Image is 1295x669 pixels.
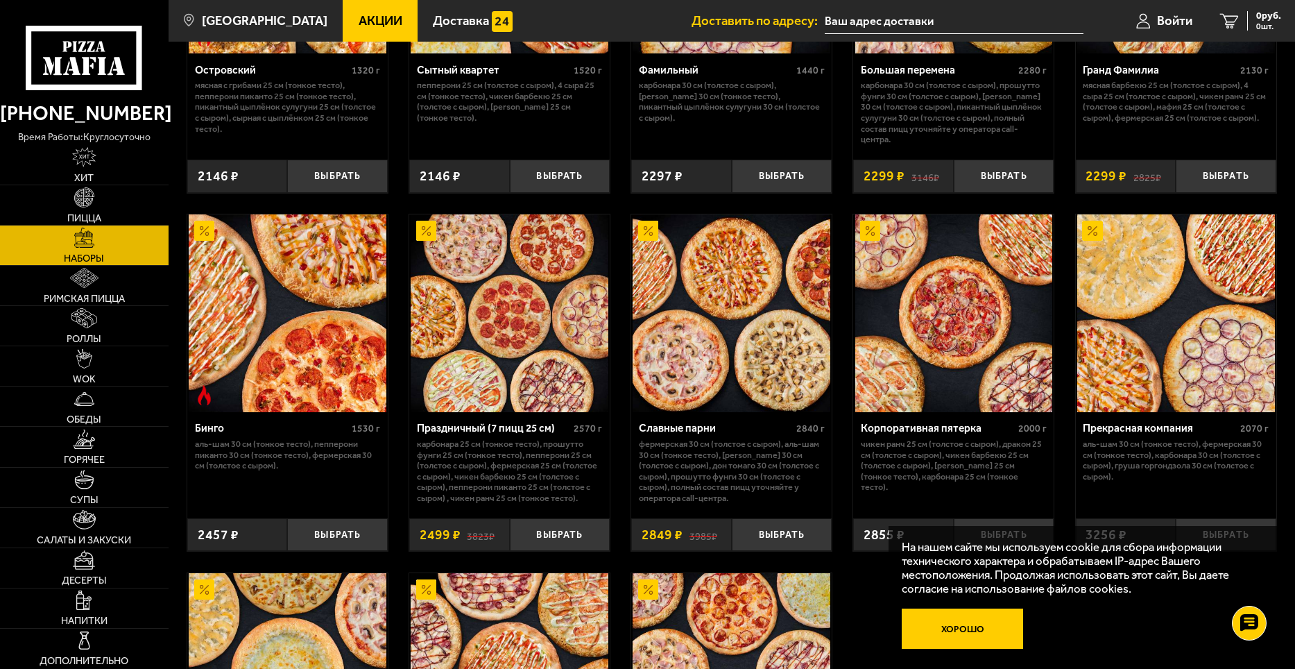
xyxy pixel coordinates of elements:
[1157,15,1192,28] span: Войти
[352,423,380,434] span: 1530 г
[40,656,128,666] span: Дополнительно
[287,160,388,193] button: Выбрать
[467,528,495,541] s: 3823 ₽
[194,579,214,600] img: Акционный
[67,334,101,344] span: Роллы
[861,64,1015,77] div: Большая перемена
[492,11,512,31] img: 15daf4d41897b9f0e9f617042186c801.svg
[639,439,825,503] p: Фермерская 30 см (толстое с сыром), Аль-Шам 30 см (тонкое тесто), [PERSON_NAME] 30 см (толстое с ...
[692,15,825,28] span: Доставить по адресу:
[911,169,939,183] s: 3146 ₽
[74,173,94,183] span: Хит
[195,64,349,77] div: Островский
[198,169,239,183] span: 2146 ₽
[416,221,436,241] img: Акционный
[732,160,832,193] button: Выбрать
[417,64,571,77] div: Сытный квартет
[194,221,214,241] img: Акционный
[1176,518,1276,552] button: Выбрать
[1083,80,1269,123] p: Мясная Барбекю 25 см (толстое с сыром), 4 сыра 25 см (толстое с сыром), Чикен Ранч 25 см (толстое...
[416,579,436,600] img: Акционный
[352,65,380,76] span: 1320 г
[574,65,602,76] span: 1520 г
[638,579,658,600] img: Акционный
[417,80,603,123] p: Пепперони 25 см (толстое с сыром), 4 сыра 25 см (тонкое тесто), Чикен Барбекю 25 см (толстое с сы...
[954,160,1054,193] button: Выбрать
[642,528,683,541] span: 2849 ₽
[860,221,880,241] img: Акционный
[639,64,793,77] div: Фамильный
[1082,221,1102,241] img: Акционный
[411,214,608,412] img: Праздничный (7 пицц 25 см)
[64,455,105,464] span: Горячее
[417,439,603,503] p: Карбонара 25 см (тонкое тесто), Прошутто Фунги 25 см (тонкое тесто), Пепперони 25 см (толстое с с...
[902,609,1023,649] button: Хорошо
[202,15,327,28] span: [GEOGRAPHIC_DATA]
[70,495,98,505] span: Супы
[1086,169,1126,183] span: 2299 ₽
[864,528,904,541] span: 2855 ₽
[420,169,461,183] span: 2146 ₽
[187,214,388,412] a: АкционныйОстрое блюдоБинго
[1018,65,1047,76] span: 2280 г
[796,65,825,76] span: 1440 г
[433,15,489,28] span: Доставка
[195,422,349,435] div: Бинго
[864,169,904,183] span: 2299 ₽
[954,518,1054,552] button: Выбрать
[195,439,381,471] p: Аль-Шам 30 см (тонкое тесто), Пепперони Пиканто 30 см (тонкое тесто), Фермерская 30 см (толстое с...
[855,214,1053,412] img: Корпоративная пятерка
[417,422,571,435] div: Праздничный (7 пицц 25 см)
[1240,423,1269,434] span: 2070 г
[1240,65,1269,76] span: 2130 г
[198,528,239,541] span: 2457 ₽
[194,385,214,405] img: Острое блюдо
[62,575,107,585] span: Десерты
[825,8,1083,34] input: Ваш адрес доставки
[1076,214,1276,412] a: АкционныйПрекрасная компания
[359,15,402,28] span: Акции
[689,528,717,541] s: 3985 ₽
[796,423,825,434] span: 2840 г
[861,422,1015,435] div: Корпоративная пятерка
[631,214,832,412] a: АкционныйСлавные парни
[44,294,125,303] span: Римская пицца
[1256,11,1281,21] span: 0 руб.
[1083,439,1269,482] p: Аль-Шам 30 см (тонкое тесто), Фермерская 30 см (тонкое тесто), Карбонара 30 см (толстое с сыром),...
[638,221,658,241] img: Акционный
[510,518,610,552] button: Выбрать
[73,374,96,384] span: WOK
[1176,160,1276,193] button: Выбрать
[574,423,602,434] span: 2570 г
[861,439,1047,493] p: Чикен Ранч 25 см (толстое с сыром), Дракон 25 см (толстое с сыром), Чикен Барбекю 25 см (толстое ...
[639,422,793,435] div: Славные парни
[1077,214,1275,412] img: Прекрасная компания
[639,80,825,123] p: Карбонара 30 см (толстое с сыром), [PERSON_NAME] 30 см (тонкое тесто), Пикантный цыплёнок сулугун...
[195,80,381,134] p: Мясная с грибами 25 см (тонкое тесто), Пепперони Пиканто 25 см (тонкое тесто), Пикантный цыплёнок...
[189,214,386,412] img: Бинго
[1133,169,1161,183] s: 2825 ₽
[409,214,610,412] a: АкционныйПраздничный (7 пицц 25 см)
[420,528,461,541] span: 2499 ₽
[732,518,832,552] button: Выбрать
[67,414,101,424] span: Обеды
[61,616,108,625] span: Напитки
[853,214,1054,412] a: АкционныйКорпоративная пятерка
[510,160,610,193] button: Выбрать
[633,214,830,412] img: Славные парни
[861,80,1047,144] p: Карбонара 30 см (толстое с сыром), Прошутто Фунги 30 см (толстое с сыром), [PERSON_NAME] 30 см (т...
[1083,422,1237,435] div: Прекрасная компания
[902,540,1255,596] p: На нашем сайте мы используем cookie для сбора информации технического характера и обрабатываем IP...
[1018,423,1047,434] span: 2000 г
[37,535,131,545] span: Салаты и закуски
[1256,22,1281,31] span: 0 шт.
[1083,64,1237,77] div: Гранд Фамилиа
[642,169,683,183] span: 2297 ₽
[287,518,388,552] button: Выбрать
[64,253,104,263] span: Наборы
[67,213,101,223] span: Пицца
